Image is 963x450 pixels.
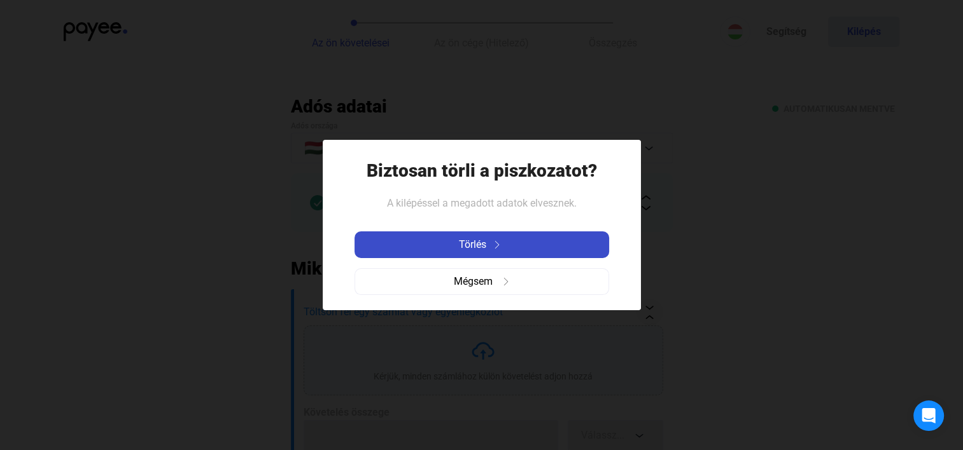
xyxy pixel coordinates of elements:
[355,231,609,258] button: Törlésarrow-right-white
[913,400,944,431] div: Open Intercom Messenger
[454,274,493,289] span: Mégsem
[459,237,486,252] span: Törlés
[367,160,597,182] h1: Biztosan törli a piszkozatot?
[489,241,505,249] img: arrow-right-white
[502,278,510,285] img: arrow-right-grey
[355,268,609,295] button: Mégsemarrow-right-grey
[387,197,577,209] span: A kilépéssel a megadott adatok elvesznek.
